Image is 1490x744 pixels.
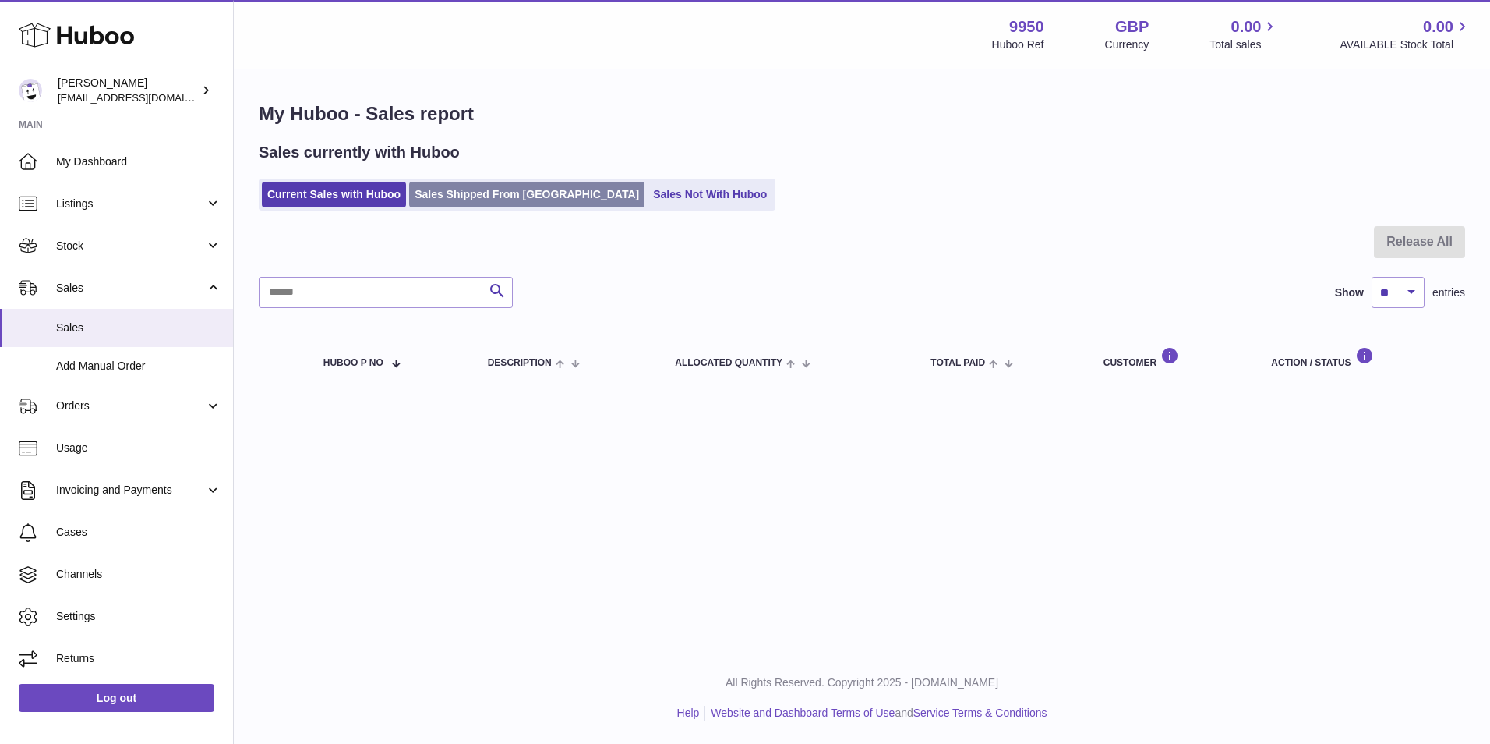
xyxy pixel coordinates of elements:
[19,79,42,102] img: internalAdmin-9950@internal.huboo.com
[1340,37,1471,52] span: AVAILABLE Stock Total
[913,707,1047,719] a: Service Terms & Conditions
[1340,16,1471,52] a: 0.00 AVAILABLE Stock Total
[1103,347,1241,368] div: Customer
[56,609,221,624] span: Settings
[1423,16,1453,37] span: 0.00
[56,525,221,540] span: Cases
[58,91,229,104] span: [EMAIL_ADDRESS][DOMAIN_NAME]
[1115,16,1149,37] strong: GBP
[56,239,205,253] span: Stock
[992,37,1044,52] div: Huboo Ref
[675,358,782,368] span: ALLOCATED Quantity
[323,358,383,368] span: Huboo P no
[259,101,1465,126] h1: My Huboo - Sales report
[677,707,700,719] a: Help
[1209,16,1279,52] a: 0.00 Total sales
[648,182,772,207] a: Sales Not With Huboo
[246,675,1478,690] p: All Rights Reserved. Copyright 2025 - [DOMAIN_NAME]
[488,358,552,368] span: Description
[56,441,221,455] span: Usage
[1009,16,1044,37] strong: 9950
[19,684,214,712] a: Log out
[58,76,198,105] div: [PERSON_NAME]
[1432,285,1465,300] span: entries
[262,182,406,207] a: Current Sales with Huboo
[56,281,205,296] span: Sales
[56,483,205,498] span: Invoicing and Payments
[1231,16,1262,37] span: 0.00
[56,321,221,335] span: Sales
[1335,285,1364,300] label: Show
[1209,37,1279,52] span: Total sales
[409,182,644,207] a: Sales Shipped From [GEOGRAPHIC_DATA]
[56,399,205,413] span: Orders
[705,706,1047,721] li: and
[56,567,221,582] span: Channels
[259,142,460,163] h2: Sales currently with Huboo
[930,358,985,368] span: Total paid
[56,651,221,666] span: Returns
[56,197,205,211] span: Listings
[1271,347,1449,368] div: Action / Status
[711,707,895,719] a: Website and Dashboard Terms of Use
[56,359,221,374] span: Add Manual Order
[56,154,221,169] span: My Dashboard
[1105,37,1149,52] div: Currency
